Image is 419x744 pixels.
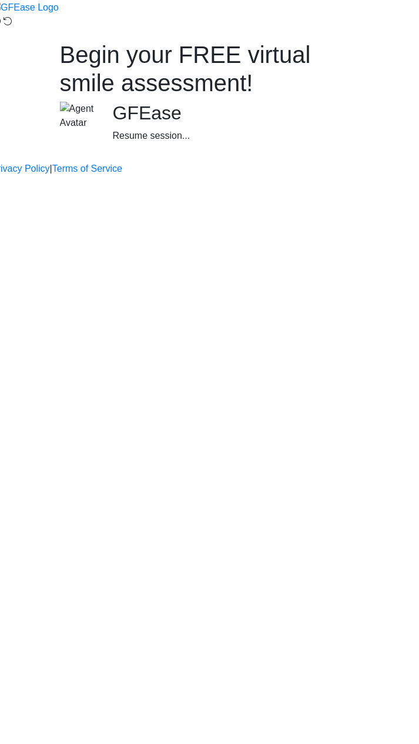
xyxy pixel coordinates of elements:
a: | [50,162,52,176]
img: Agent Avatar [60,102,95,130]
h2: GFEase [113,102,360,124]
a: Terms of Service [52,162,122,176]
div: Resume session... [113,129,360,143]
h1: Begin your FREE virtual smile assessment! [60,41,360,97]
